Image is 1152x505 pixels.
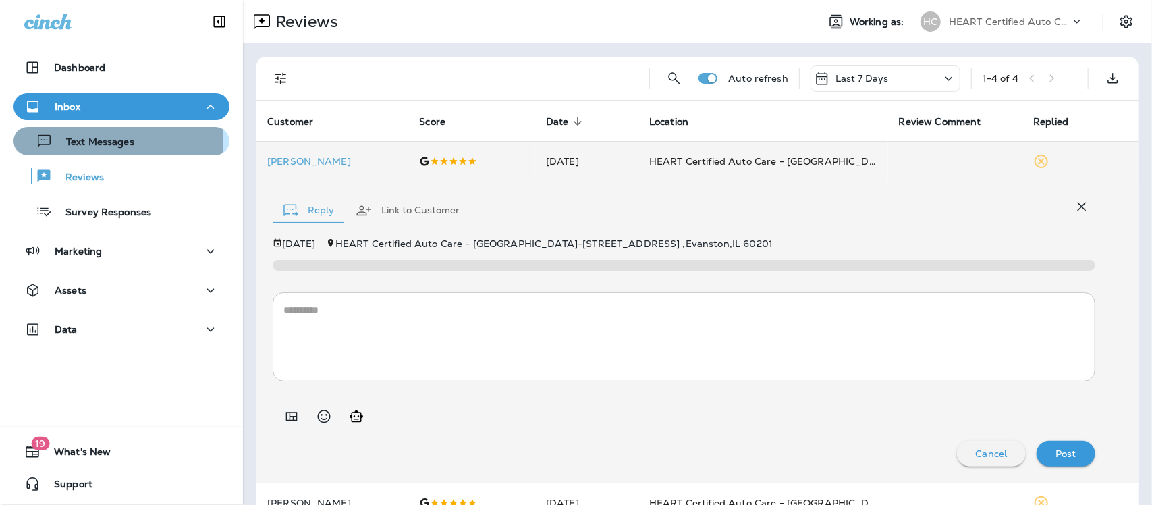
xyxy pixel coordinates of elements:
[976,448,1008,459] p: Cancel
[649,115,706,128] span: Location
[267,115,331,128] span: Customer
[52,171,104,184] p: Reviews
[55,101,80,112] p: Inbox
[200,8,238,35] button: Collapse Sidebar
[13,316,229,343] button: Data
[419,116,445,128] span: Score
[957,441,1026,467] button: Cancel
[649,116,688,128] span: Location
[310,403,337,430] button: Select an emoji
[949,16,1070,27] p: HEART Certified Auto Care
[55,285,86,296] p: Assets
[850,16,907,28] span: Working as:
[343,403,370,430] button: Generate AI response
[40,479,92,495] span: Support
[13,54,229,81] button: Dashboard
[649,155,892,167] span: HEART Certified Auto Care - [GEOGRAPHIC_DATA]
[267,65,294,92] button: Filters
[13,438,229,465] button: 19What's New
[728,73,788,84] p: Auto refresh
[1033,115,1086,128] span: Replied
[282,238,315,249] p: [DATE]
[535,141,638,182] td: [DATE]
[40,446,111,462] span: What's New
[267,156,397,167] p: [PERSON_NAME]
[1099,65,1126,92] button: Export as CSV
[55,246,102,257] p: Marketing
[1037,441,1095,467] button: Post
[278,403,305,430] button: Add in a premade template
[13,162,229,190] button: Reviews
[419,115,463,128] span: Score
[921,11,941,32] div: HC
[1033,116,1068,128] span: Replied
[345,186,470,235] button: Link to Customer
[13,197,229,225] button: Survey Responses
[267,116,313,128] span: Customer
[52,207,151,219] p: Survey Responses
[661,65,688,92] button: Search Reviews
[983,73,1018,84] div: 1 - 4 of 4
[335,238,773,250] span: HEART Certified Auto Care - [GEOGRAPHIC_DATA] - [STREET_ADDRESS] , Evanston , IL 60201
[899,115,999,128] span: Review Comment
[13,127,229,155] button: Text Messages
[13,238,229,265] button: Marketing
[273,186,345,235] button: Reply
[13,277,229,304] button: Assets
[31,437,49,450] span: 19
[270,11,338,32] p: Reviews
[835,73,889,84] p: Last 7 Days
[13,93,229,120] button: Inbox
[54,62,105,73] p: Dashboard
[267,156,397,167] div: Click to view Customer Drawer
[13,471,229,498] button: Support
[546,115,586,128] span: Date
[53,136,134,149] p: Text Messages
[546,116,569,128] span: Date
[1055,448,1076,459] p: Post
[55,324,78,335] p: Data
[1114,9,1139,34] button: Settings
[899,116,981,128] span: Review Comment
